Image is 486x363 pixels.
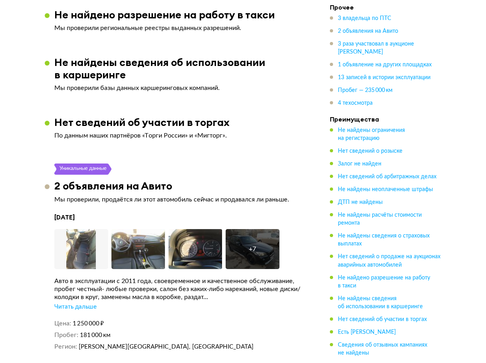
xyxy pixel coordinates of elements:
[54,343,77,351] dt: Регион
[54,213,306,221] h4: [DATE]
[338,212,422,226] span: Не найдены расчёты стоимости ремонта
[54,195,306,203] p: Мы проверили, продаётся ли этот автомобиль сейчас и продавался ли раньше.
[54,116,230,128] h3: Нет сведений об участии в торгах
[338,254,440,267] span: Нет сведений о продаже на аукционах аварийных автомобилей
[338,62,432,68] span: 1 объявление на других площадках
[54,132,306,140] p: По данным наших партнёров «Торги России» и «Мигторг».
[338,16,391,21] span: 3 владельца по ПТС
[54,331,78,339] dt: Пробег
[73,321,104,327] span: 1 250 000 ₽
[338,41,414,55] span: 3 раза участвовал в аукционе [PERSON_NAME]
[54,277,306,301] div: Авто в эксплуатации с 2011 года, своевременное и качественное обслуживание, пробег честный- любые...
[338,88,393,93] span: Пробег — 235 000 км
[80,332,111,338] span: 181 000 км
[338,329,396,335] span: Есть [PERSON_NAME]
[111,229,165,269] img: Car Photo
[338,75,430,80] span: 13 записей в истории эксплуатации
[54,8,275,21] h3: Не найдено разрешение на работу в такси
[54,229,108,269] img: Car Photo
[249,245,256,253] div: + 7
[169,229,222,269] img: Car Photo
[338,199,383,205] span: ДТП не найдены
[338,342,427,355] span: Сведения об отзывных кампаниях не найдены
[54,303,97,311] div: Читать дальше
[54,84,306,92] p: Мы проверили базы данных каршеринговых компаний.
[54,24,306,32] p: Мы проверили региональные реестры выданных разрешений.
[330,3,442,11] h4: Прочее
[338,128,405,141] span: Не найдены ограничения на регистрацию
[338,275,430,288] span: Не найдено разрешение на работу в такси
[338,295,423,309] span: Не найдены сведения об использовании в каршеринге
[330,115,442,123] h4: Преимущества
[338,174,436,180] span: Нет сведений об арбитражных делах
[338,161,381,167] span: Залог не найден
[54,180,172,192] h3: 2 объявления на Авито
[54,319,71,328] dt: Цена
[338,148,403,154] span: Нет сведений о розыске
[59,164,107,175] div: Уникальные данные
[338,100,373,106] span: 4 техосмотра
[54,56,315,81] h3: Не найдены сведения об использовании в каршеринге
[79,344,254,350] span: [PERSON_NAME][GEOGRAPHIC_DATA], [GEOGRAPHIC_DATA]
[338,187,433,192] span: Не найдены неоплаченные штрафы
[338,316,427,322] span: Нет сведений об участии в торгах
[338,233,430,247] span: Не найдены сведения о страховых выплатах
[338,28,398,34] span: 2 объявления на Авито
